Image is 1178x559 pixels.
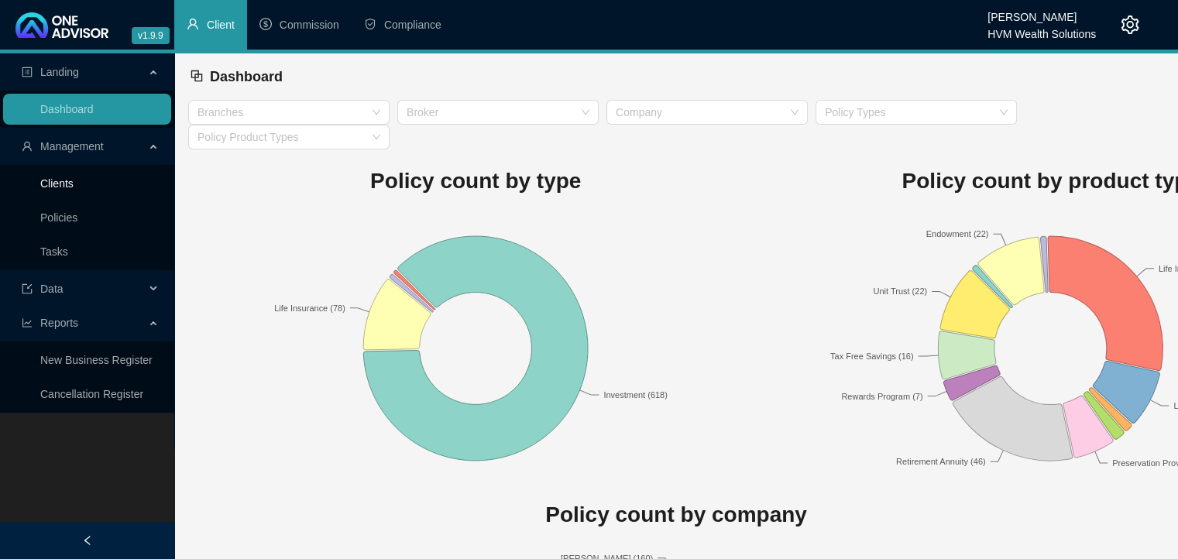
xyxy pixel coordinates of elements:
a: Cancellation Register [40,388,143,400]
span: user [187,18,199,30]
span: line-chart [22,317,33,328]
span: import [22,283,33,294]
span: v1.9.9 [132,27,170,44]
text: Rewards Program (7) [842,391,923,400]
text: Retirement Annuity (46) [896,457,986,466]
a: New Business Register [40,354,153,366]
span: Compliance [384,19,441,31]
span: dollar [259,18,272,30]
span: safety [364,18,376,30]
span: Client [207,19,235,31]
a: Clients [40,177,74,190]
span: Commission [280,19,339,31]
span: setting [1121,15,1139,34]
text: Investment (618) [604,390,668,400]
a: Tasks [40,245,68,258]
span: Data [40,283,64,295]
span: Dashboard [210,69,283,84]
text: Unit Trust (22) [874,286,928,296]
text: Life Insurance (78) [274,303,345,312]
h1: Policy count by company [188,498,1164,532]
text: Endowment (22) [926,229,989,238]
span: Management [40,140,104,153]
span: Reports [40,317,78,329]
span: user [22,141,33,152]
img: 2df55531c6924b55f21c4cf5d4484680-logo-light.svg [15,12,108,38]
span: Landing [40,66,79,78]
text: Tax Free Savings (16) [830,352,914,361]
span: left [82,535,93,546]
div: [PERSON_NAME] [987,4,1096,21]
div: HVM Wealth Solutions [987,21,1096,38]
a: Dashboard [40,103,94,115]
h1: Policy count by type [188,164,763,198]
a: Policies [40,211,77,224]
span: block [190,69,204,83]
span: profile [22,67,33,77]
